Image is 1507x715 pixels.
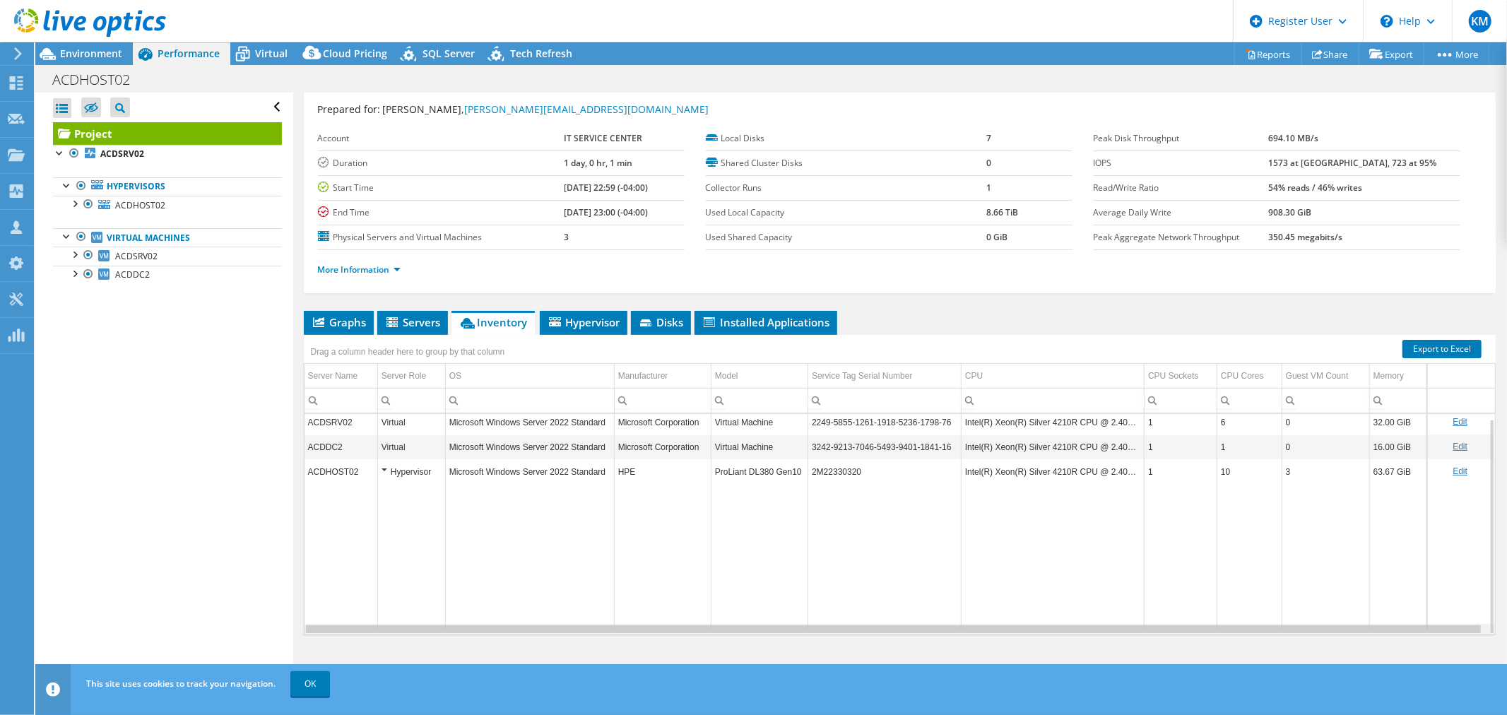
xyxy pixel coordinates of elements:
label: Shared Cluster Disks [706,156,987,170]
td: Column CPU Sockets, Filter cell [1145,388,1217,413]
td: Column Service Tag Serial Number, Value 2249-5855-1261-1918-5236-1798-76 [808,410,962,435]
b: 1573 at [GEOGRAPHIC_DATA], 723 at 95% [1268,157,1436,169]
td: Column Memory, Value 63.67 GiB [1369,459,1426,484]
svg: \n [1381,15,1393,28]
label: Used Shared Capacity [706,230,987,244]
a: ACDHOST02 [53,196,282,214]
div: Virtual [382,414,442,431]
a: More Information [318,264,401,276]
b: 1 day, 0 hr, 1 min [564,157,632,169]
div: Guest VM Count [1286,367,1349,384]
span: Installed Applications [702,315,830,329]
b: 8.66 TiB [987,206,1019,218]
div: Model [715,367,738,384]
td: Column Guest VM Count, Value 0 [1282,410,1369,435]
a: Share [1301,43,1359,65]
b: 54% reads / 46% writes [1268,182,1362,194]
div: Service Tag Serial Number [812,367,913,384]
b: [DATE] 23:00 (-04:00) [564,206,648,218]
a: Virtual Machines [53,228,282,247]
td: Manufacturer Column [614,364,711,389]
td: Column CPU, Value Intel(R) Xeon(R) Silver 4210R CPU @ 2.40GHz [961,435,1144,459]
td: Column CPU Cores, Value 10 [1217,459,1282,484]
td: Column Service Tag Serial Number, Value 2M22330320 [808,459,962,484]
td: Column Memory, Value 32.00 GiB [1369,410,1426,435]
td: Column CPU Sockets, Value 1 [1145,459,1217,484]
a: Edit [1453,417,1467,427]
td: CPU Cores Column [1217,364,1282,389]
a: Reports [1234,43,1302,65]
td: Column CPU Cores, Filter cell [1217,388,1282,413]
div: CPU [965,367,983,384]
span: ACDSRV02 [115,250,158,262]
td: Column Manufacturer, Value HPE [614,459,711,484]
div: Server Name [308,367,358,384]
label: Local Disks [706,131,987,146]
td: Column Server Name, Value ACDSRV02 [305,410,378,435]
td: Column Server Name, Value ACDDC2 [305,435,378,459]
td: Column Model, Value Virtual Machine [711,410,808,435]
a: ACDSRV02 [53,145,282,163]
td: Column Model, Value ProLiant DL380 Gen10 [711,459,808,484]
td: CPU Sockets Column [1145,364,1217,389]
label: Used Local Capacity [706,206,987,220]
td: Column Manufacturer, Value Microsoft Corporation [614,435,711,459]
td: Service Tag Serial Number Column [808,364,962,389]
label: Read/Write Ratio [1094,181,1269,195]
a: [PERSON_NAME][EMAIL_ADDRESS][DOMAIN_NAME] [465,102,709,116]
span: SQL Server [422,47,475,60]
span: Cloud Pricing [323,47,387,60]
td: Column CPU, Value Intel(R) Xeon(R) Silver 4210R CPU @ 2.40GHz [961,410,1144,435]
b: ACDSRV02 [100,148,144,160]
a: More [1424,43,1489,65]
span: Tech Refresh [510,47,572,60]
td: Column Memory, Filter cell [1369,388,1426,413]
td: Column CPU, Filter cell [961,388,1144,413]
td: Column Manufacturer, Value Microsoft Corporation [614,410,711,435]
span: Disks [638,315,684,329]
h1: ACDHOST02 [46,72,152,88]
td: Model Column [711,364,808,389]
a: Export to Excel [1402,340,1482,358]
div: CPU Sockets [1148,367,1198,384]
a: Edit [1453,442,1467,451]
td: Column OS, Value Microsoft Windows Server 2022 Standard [445,459,614,484]
td: Column CPU, Value Intel(R) Xeon(R) Silver 4210R CPU @ 2.40GHz [961,459,1144,484]
td: Column Server Role, Value Virtual [377,435,445,459]
span: Servers [384,315,441,329]
span: Inventory [459,315,528,329]
a: Edit [1453,466,1467,476]
label: Collector Runs [706,181,987,195]
a: OK [290,671,330,697]
b: 1 [987,182,992,194]
a: ACDSRV02 [53,247,282,265]
td: Column CPU Cores, Value 6 [1217,410,1282,435]
label: Duration [318,156,564,170]
td: Column Model, Filter cell [711,388,808,413]
td: Column Server Role, Value Hypervisor [377,459,445,484]
td: CPU Column [961,364,1144,389]
b: 7 [987,132,992,144]
td: Column Guest VM Count, Filter cell [1282,388,1369,413]
td: Guest VM Count Column [1282,364,1369,389]
td: Column CPU Sockets, Value 1 [1145,410,1217,435]
td: Column OS, Value Microsoft Windows Server 2022 Standard [445,435,614,459]
label: Physical Servers and Virtual Machines [318,230,564,244]
span: Virtual [255,47,288,60]
div: Data grid [304,335,1496,635]
div: Memory [1373,367,1404,384]
label: Account [318,131,564,146]
td: OS Column [445,364,614,389]
td: Column CPU Cores, Value 1 [1217,435,1282,459]
td: Column Memory, Value 16.00 GiB [1369,435,1426,459]
td: Column Server Role, Filter cell [377,388,445,413]
span: Hypervisor [547,315,620,329]
label: Average Daily Write [1094,206,1269,220]
td: Column Server Name, Filter cell [305,388,378,413]
td: Column Manufacturer, Filter cell [614,388,711,413]
span: ACDHOST02 [115,199,165,211]
label: Peak Disk Throughput [1094,131,1269,146]
span: This site uses cookies to track your navigation. [86,678,276,690]
label: Peak Aggregate Network Throughput [1094,230,1269,244]
div: CPU Cores [1221,367,1264,384]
